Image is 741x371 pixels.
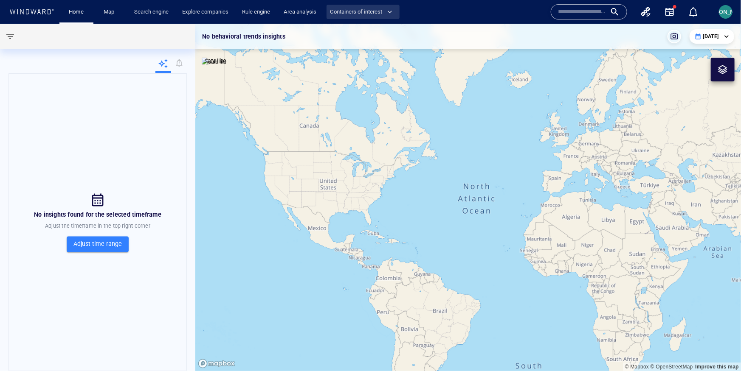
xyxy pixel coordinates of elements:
a: Search engine [131,5,172,20]
a: Map feedback [695,364,739,370]
a: Explore companies [179,5,232,20]
a: OpenStreetMap [651,364,693,370]
div: Notification center [688,7,699,17]
p: No behavioral trends insights [202,31,285,42]
iframe: Chat [705,333,735,365]
canvas: Map [195,24,741,371]
button: Map [97,5,124,20]
a: Rule engine [239,5,273,20]
img: satellite [202,58,227,66]
p: Satellite [204,56,227,66]
p: Adjust the timeframe in the top right corner [45,223,150,230]
button: Containers of interest [327,5,400,20]
button: Home [63,5,90,20]
h6: No insights found for the selected timeframe [34,210,161,220]
p: [DATE] [703,33,719,40]
div: [DATE] [695,33,729,40]
button: [PERSON_NAME] [717,3,734,20]
a: Map [100,5,121,20]
a: Area analysis [280,5,320,20]
span: Containers of interest [330,7,392,17]
a: Mapbox [625,364,649,370]
a: Home [66,5,87,20]
span: Adjust time range [73,239,122,249]
a: Mapbox logo [198,359,235,368]
button: Adjust time range [67,236,129,252]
